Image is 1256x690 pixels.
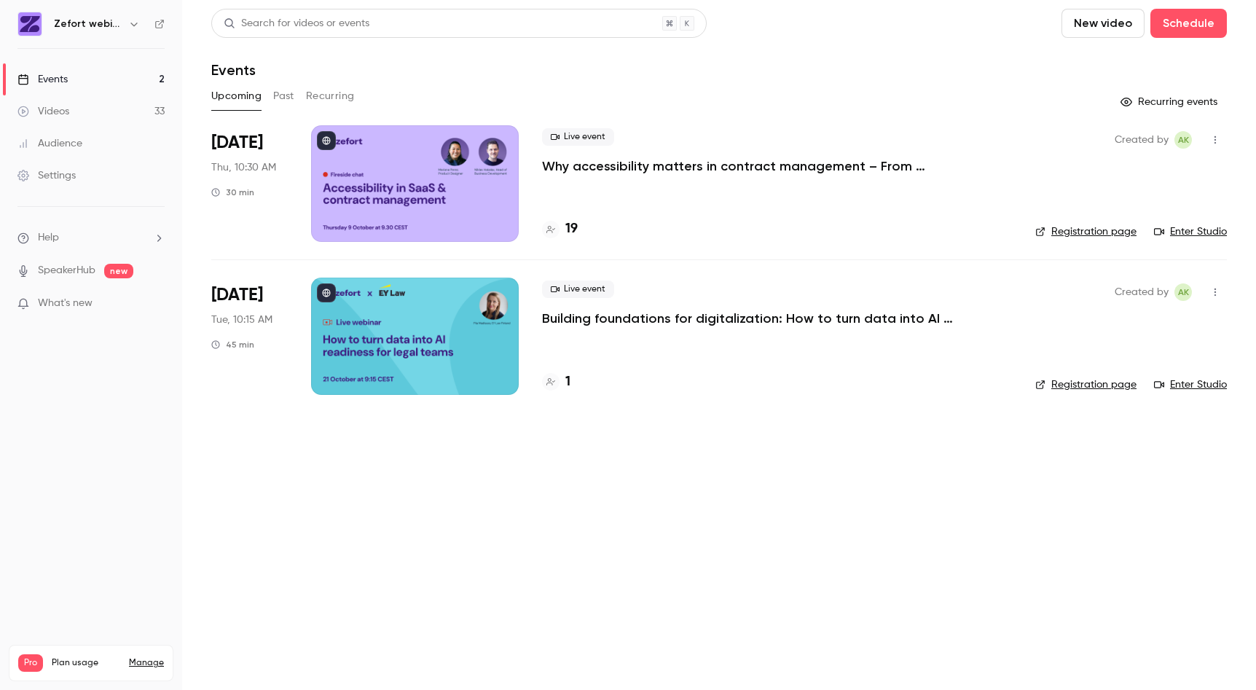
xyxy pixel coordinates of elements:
[224,16,369,31] div: Search for videos or events
[1115,131,1169,149] span: Created by
[1115,283,1169,301] span: Created by
[18,654,43,672] span: Pro
[211,339,254,350] div: 45 min
[542,219,578,239] a: 19
[17,104,69,119] div: Videos
[38,230,59,246] span: Help
[1154,377,1227,392] a: Enter Studio
[17,230,165,246] li: help-dropdown-opener
[129,657,164,669] a: Manage
[273,85,294,108] button: Past
[17,168,76,183] div: Settings
[18,12,42,36] img: Zefort webinars
[1174,283,1192,301] span: Anna Kauppila
[211,313,272,327] span: Tue, 10:15 AM
[542,157,979,175] a: Why accessibility matters in contract management – From regulation to real-world usability
[1178,131,1189,149] span: AK
[1150,9,1227,38] button: Schedule
[211,85,262,108] button: Upcoming
[1035,224,1137,239] a: Registration page
[1154,224,1227,239] a: Enter Studio
[211,131,263,154] span: [DATE]
[1174,131,1192,149] span: Anna Kauppila
[211,160,276,175] span: Thu, 10:30 AM
[542,281,614,298] span: Live event
[542,372,570,392] a: 1
[1035,377,1137,392] a: Registration page
[565,372,570,392] h4: 1
[211,278,288,394] div: Oct 21 Tue, 10:15 AM (Europe/Helsinki)
[38,263,95,278] a: SpeakerHub
[17,136,82,151] div: Audience
[211,125,288,242] div: Oct 9 Thu, 10:30 AM (Europe/Helsinki)
[104,264,133,278] span: new
[17,72,68,87] div: Events
[542,310,979,327] a: Building foundations for digitalization: How to turn data into AI readiness for legal teams
[565,219,578,239] h4: 19
[211,187,254,198] div: 30 min
[211,283,263,307] span: [DATE]
[306,85,355,108] button: Recurring
[1061,9,1145,38] button: New video
[38,296,93,311] span: What's new
[54,17,122,31] h6: Zefort webinars
[542,128,614,146] span: Live event
[1114,90,1227,114] button: Recurring events
[211,61,256,79] h1: Events
[52,657,120,669] span: Plan usage
[147,297,165,310] iframe: Noticeable Trigger
[1178,283,1189,301] span: AK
